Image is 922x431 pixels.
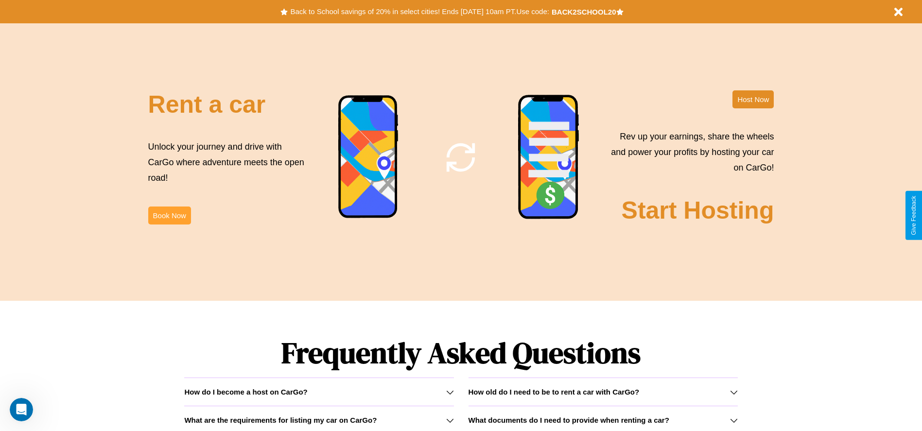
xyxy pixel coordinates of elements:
[148,139,308,186] p: Unlock your journey and drive with CarGo where adventure meets the open road!
[184,388,307,396] h3: How do I become a host on CarGo?
[552,8,616,16] b: BACK2SCHOOL20
[338,95,399,220] img: phone
[910,196,917,235] div: Give Feedback
[184,328,737,378] h1: Frequently Asked Questions
[148,207,191,224] button: Book Now
[469,388,640,396] h3: How old do I need to be to rent a car with CarGo?
[469,416,669,424] h3: What documents do I need to provide when renting a car?
[518,94,580,221] img: phone
[605,129,774,176] p: Rev up your earnings, share the wheels and power your profits by hosting your car on CarGo!
[622,196,774,224] h2: Start Hosting
[184,416,377,424] h3: What are the requirements for listing my car on CarGo?
[148,90,266,119] h2: Rent a car
[288,5,551,18] button: Back to School savings of 20% in select cities! Ends [DATE] 10am PT.Use code:
[732,90,774,108] button: Host Now
[10,398,33,421] iframe: Intercom live chat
